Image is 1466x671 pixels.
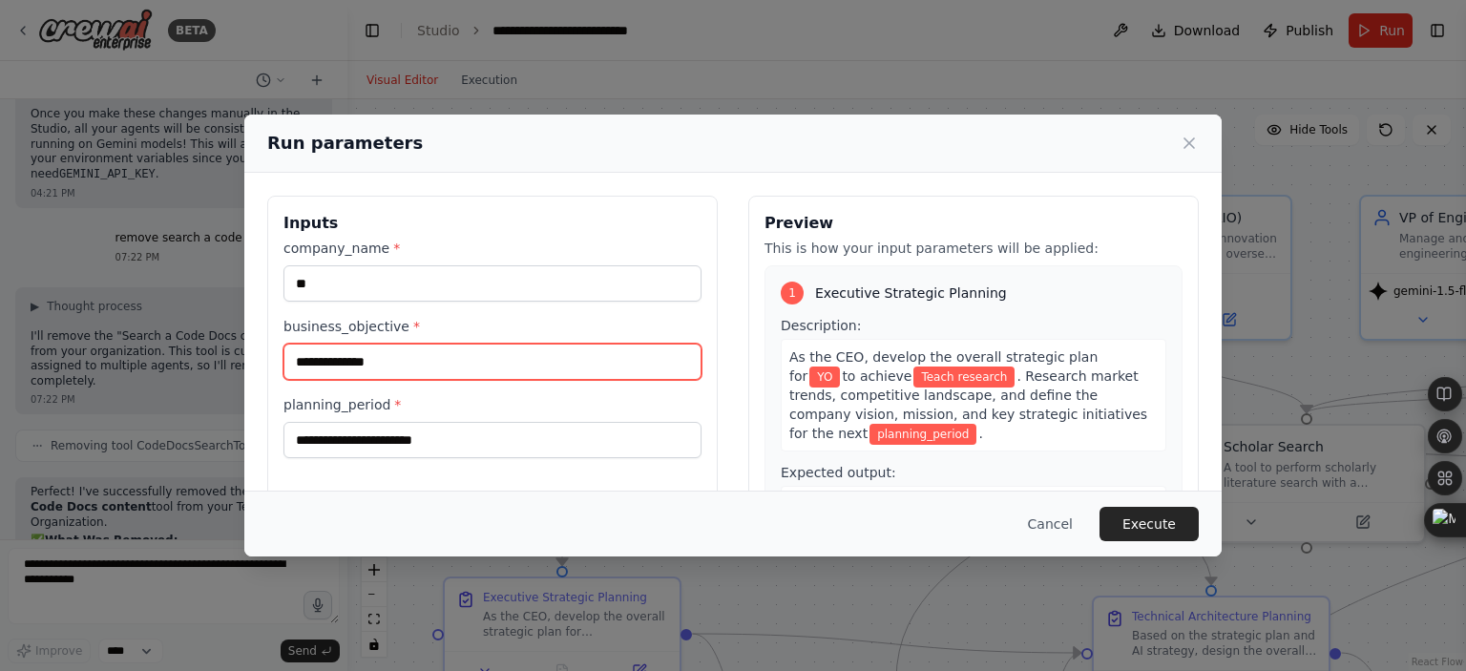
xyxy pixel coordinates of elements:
span: Variable: company_name [809,367,840,388]
span: Expected output: [781,465,896,480]
span: As the CEO, develop the overall strategic plan for [789,349,1098,384]
span: . Research market trends, competitive landscape, and define the company vision, mission, and key ... [789,368,1147,441]
span: Description: [781,318,861,333]
p: This is how your input parameters will be applied: [764,239,1183,258]
h3: Preview [764,212,1183,235]
span: Variable: business_objective [913,367,1015,388]
span: . [978,426,982,441]
label: business_objective [283,317,702,336]
span: Executive Strategic Planning [815,283,1007,303]
span: to achieve [842,368,911,384]
h3: Inputs [283,212,702,235]
label: company_name [283,239,702,258]
h2: Run parameters [267,130,423,157]
button: Cancel [1013,507,1088,541]
span: Variable: planning_period [869,424,976,445]
button: Execute [1099,507,1199,541]
div: 1 [781,282,804,304]
label: planning_period [283,395,702,414]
